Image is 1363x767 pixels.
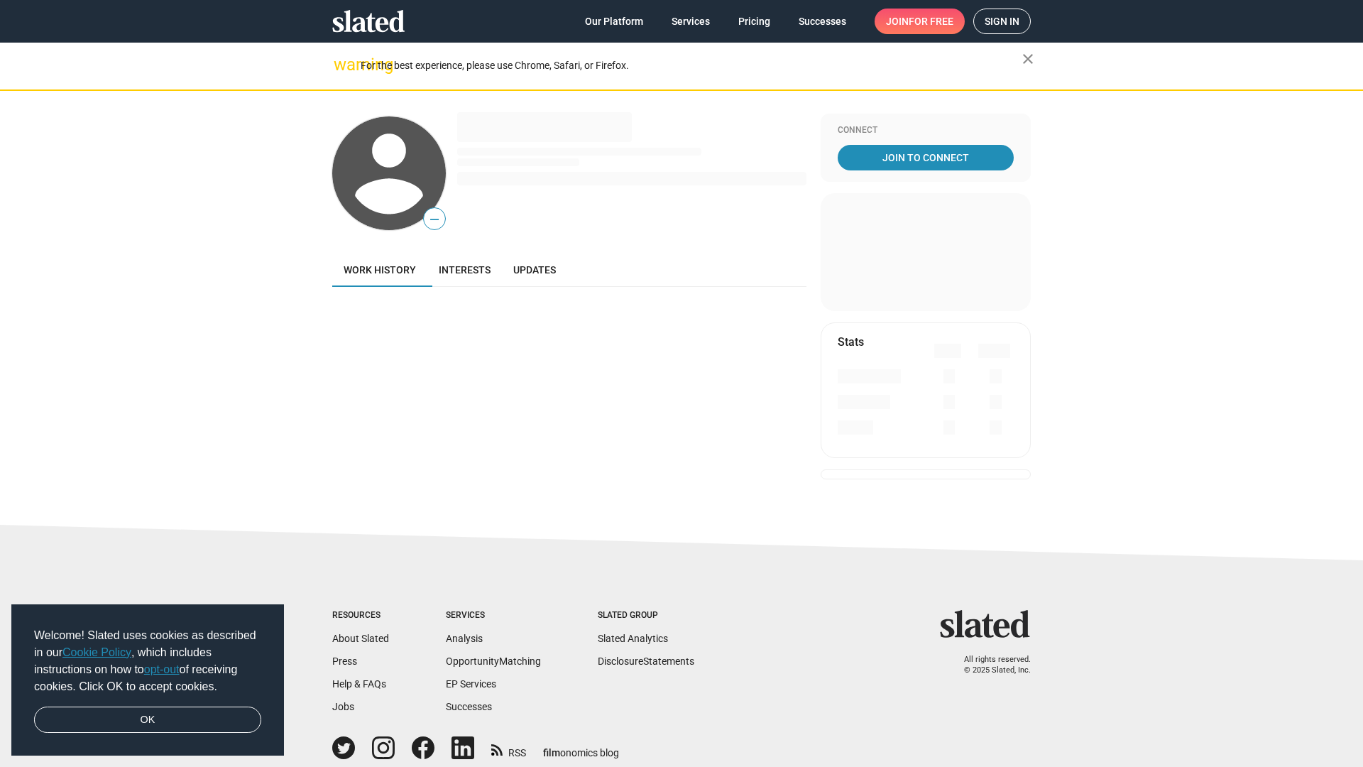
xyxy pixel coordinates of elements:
[361,56,1022,75] div: For the best experience, please use Chrome, Safari, or Firefox.
[672,9,710,34] span: Services
[424,210,445,229] span: —
[427,253,502,287] a: Interests
[949,655,1031,675] p: All rights reserved. © 2025 Slated, Inc.
[344,264,416,276] span: Work history
[585,9,643,34] span: Our Platform
[660,9,721,34] a: Services
[446,701,492,712] a: Successes
[34,707,261,734] a: dismiss cookie message
[446,633,483,644] a: Analysis
[144,663,180,675] a: opt-out
[34,627,261,695] span: Welcome! Slated uses cookies as described in our , which includes instructions on how to of recei...
[1019,50,1036,67] mat-icon: close
[875,9,965,34] a: Joinfor free
[985,9,1019,33] span: Sign in
[446,610,541,621] div: Services
[513,264,556,276] span: Updates
[502,253,567,287] a: Updates
[62,646,131,658] a: Cookie Policy
[332,701,354,712] a: Jobs
[838,125,1014,136] div: Connect
[332,633,389,644] a: About Slated
[838,145,1014,170] a: Join To Connect
[738,9,770,34] span: Pricing
[841,145,1011,170] span: Join To Connect
[727,9,782,34] a: Pricing
[334,56,351,73] mat-icon: warning
[909,9,953,34] span: for free
[439,264,491,276] span: Interests
[491,738,526,760] a: RSS
[543,747,560,758] span: film
[886,9,953,34] span: Join
[973,9,1031,34] a: Sign in
[598,633,668,644] a: Slated Analytics
[598,656,694,667] a: DisclosureStatements
[332,253,427,287] a: Work history
[787,9,858,34] a: Successes
[598,610,694,621] div: Slated Group
[446,656,541,667] a: OpportunityMatching
[799,9,846,34] span: Successes
[11,604,284,756] div: cookieconsent
[838,334,864,349] mat-card-title: Stats
[332,678,386,690] a: Help & FAQs
[543,735,619,760] a: filmonomics blog
[574,9,655,34] a: Our Platform
[332,610,389,621] div: Resources
[332,656,357,667] a: Press
[446,678,496,690] a: EP Services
